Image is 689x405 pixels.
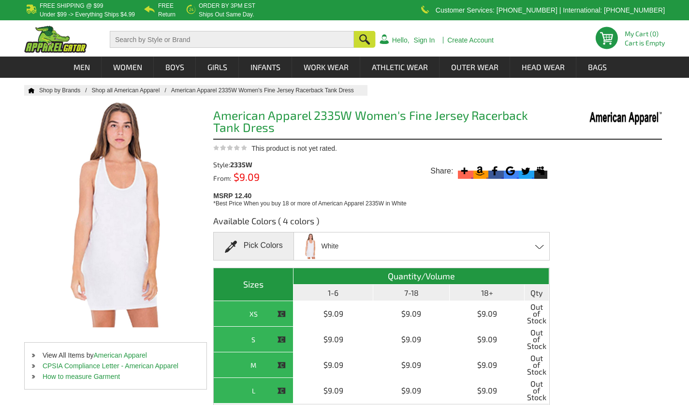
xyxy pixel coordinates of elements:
b: Free [158,2,174,9]
th: 7-18 [373,285,450,301]
a: Boys [154,57,195,78]
th: 1-6 [293,285,373,301]
a: Create Account [447,37,494,43]
td: $9.09 [293,327,373,352]
span: This product is not yet rated. [251,145,337,152]
li: My Cart (0) [625,30,661,37]
span: *Best Price When you buy 18 or more of American Apparel 2335W in White [213,200,407,207]
div: Style: [213,161,298,168]
a: Home [24,87,35,93]
div: S [216,333,291,346]
a: Sign In [414,37,435,43]
a: American Apparel 2335W Ladies Fine Jersey Racerback Tank Dress [171,87,364,94]
svg: Google Bookmark [504,164,517,177]
li: View All Items by [25,350,206,361]
td: $9.09 [450,378,525,404]
svg: Facebook [488,164,501,177]
td: $9.09 [373,352,450,378]
td: $9.09 [450,301,525,327]
td: $9.09 [450,327,525,352]
span: Out of Stock [527,355,546,375]
a: Shop all American Apparel [92,87,171,94]
img: This item is CLOSEOUT! [277,361,286,370]
span: Cart is Empty [625,40,665,46]
div: From: [213,173,298,182]
div: Pick Colors [213,232,294,260]
b: Order by 3PM EST [199,2,255,9]
span: 2335W [230,160,252,169]
span: Share: [430,166,453,176]
svg: Twitter [519,164,532,177]
svg: Amazon [473,164,486,177]
a: Women [102,57,153,78]
div: XS [216,308,291,320]
img: American Apparel [589,105,662,130]
img: White [300,233,320,259]
p: Return [158,12,176,17]
td: $9.09 [450,352,525,378]
span: Out of Stock [527,304,546,324]
div: MSRP 12.40 [213,189,553,208]
h3: Available Colors ( 4 colors ) [213,215,550,232]
a: Girls [196,57,238,78]
a: Men [62,57,101,78]
a: Infants [239,57,292,78]
td: $9.09 [293,378,373,404]
img: ApparelGator [24,26,87,53]
p: Customer Services: [PHONE_NUMBER] | International: [PHONE_NUMBER] [436,7,665,13]
a: Shop by Brands [39,87,92,94]
img: This item is CLOSEOUT! [277,310,286,318]
div: L [216,385,291,397]
img: This item is CLOSEOUT! [277,387,286,395]
th: Quantity/Volume [293,268,549,285]
a: How to measure Garment [43,373,120,380]
a: Bags [577,57,618,78]
a: Athletic Wear [361,57,439,78]
span: White [322,238,339,255]
td: $9.09 [373,327,450,352]
span: Out of Stock [527,329,546,349]
input: Search by Style or Brand [110,31,354,48]
a: American Apparel [93,351,147,359]
b: Free Shipping @ $99 [40,2,103,9]
span: Out of Stock [527,380,546,401]
a: Work Wear [293,57,360,78]
img: This item is CLOSEOUT! [277,335,286,344]
p: ships out same day. [199,12,255,17]
a: Outer Wear [440,57,510,78]
a: Head Wear [511,57,576,78]
svg: Myspace [534,164,547,177]
span: $9.09 [231,171,260,183]
td: $9.09 [293,352,373,378]
th: 18+ [450,285,525,301]
p: under $99 -> everything ships $4.99 [40,12,135,17]
td: $9.09 [293,301,373,327]
td: $9.09 [373,378,450,404]
svg: More [458,164,471,177]
a: CPSIA Compliance Letter - American Apparel [43,362,178,370]
th: Sizes [214,268,293,301]
th: Qty [525,285,549,301]
img: This product is not yet rated. [213,145,247,151]
div: M [216,359,291,371]
a: Hello, [392,37,410,43]
td: $9.09 [373,301,450,327]
h1: American Apparel 2335W Women's Fine Jersey Racerback Tank Dress [213,109,550,136]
